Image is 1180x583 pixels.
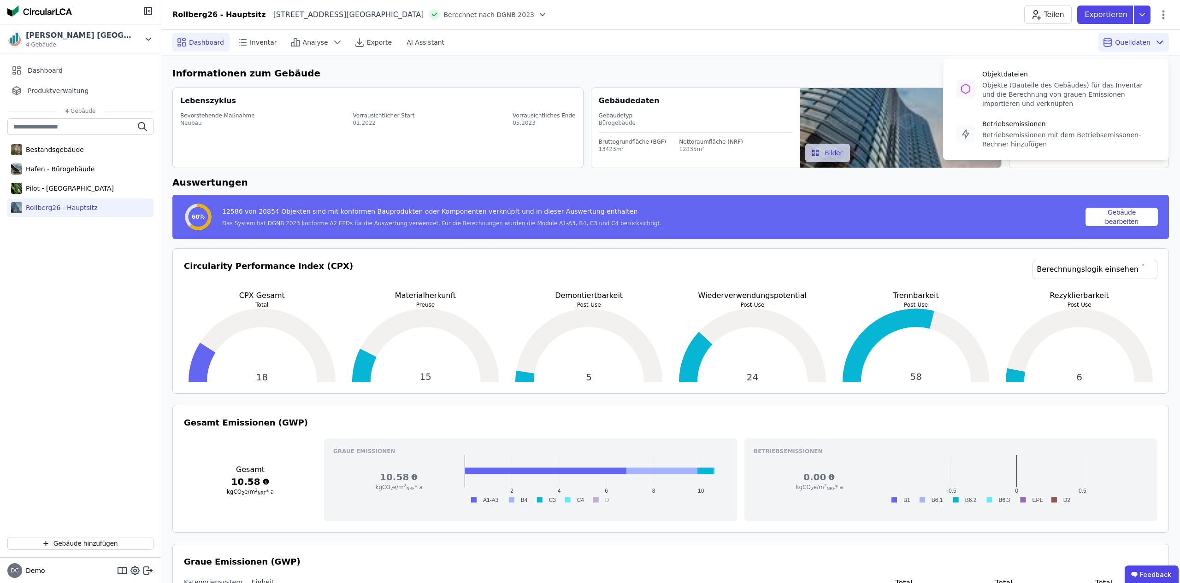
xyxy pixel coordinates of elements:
[1024,6,1072,24] button: Teilen
[26,41,132,48] span: 4 Gebäude
[353,119,414,127] div: 01.2022
[1001,301,1157,309] p: Post-Use
[28,86,88,95] span: Produktverwaltung
[266,9,424,20] div: [STREET_ADDRESS][GEOGRAPHIC_DATA]
[511,290,667,301] p: Demontiertbarkeit
[22,145,84,154] div: Bestandsgebäude
[11,200,22,215] img: Rollberg26 - Hauptsitz
[982,130,1156,149] div: Betriebsemissionen mit dem Betriebsemissonen-Rechner hinzufügen
[11,162,22,176] img: Hafen - Bürogebäude
[172,9,266,20] div: Rollberg26 - Hauptsitz
[982,119,1156,128] div: Betriebsemissionen
[222,220,661,227] div: Das System hat DGNB 2023 konforme A2 EPDs für die Auswertung verwendet. Für die Berechnungen wurd...
[28,66,63,75] span: Dashboard
[189,38,224,47] span: Dashboard
[180,119,255,127] div: Neubau
[513,119,575,127] div: 05.2023
[172,175,1169,189] h6: Auswertungen
[184,475,317,488] h3: 10.58
[7,32,22,47] img: Kreis AG Germany
[184,290,340,301] p: CPX Gesamt
[406,486,414,491] sub: NRF
[982,81,1156,108] div: Objekte (Bauteile des Gebäudes) für das Inventar und die Berechnung von grauen Emissionen importi...
[242,491,244,496] sub: 2
[11,142,22,157] img: Bestandsgebäude
[796,484,843,490] span: kgCO e/m * a
[838,301,994,309] p: Post-Use
[192,213,205,221] span: 60%
[679,138,743,146] div: Nettoraumfläche (NRF)
[824,484,827,488] sup: 2
[7,6,72,17] img: Concular
[184,464,317,475] h3: Gesamt
[26,30,132,41] div: [PERSON_NAME] [GEOGRAPHIC_DATA]
[1115,38,1150,47] span: Quelldaten
[754,448,1148,455] h3: Betriebsemissionen
[838,290,994,301] p: Trennbarkeit
[184,555,1157,568] h3: Graue Emissionen (GWP)
[443,10,534,19] span: Berechnet nach DGNB 2023
[674,290,831,301] p: Wiederverwendungspotential
[184,260,353,290] h3: Circularity Performance Index (CPX)
[367,38,392,47] span: Exporte
[184,301,340,309] p: Total
[11,181,22,196] img: Pilot - Green Building
[348,301,504,309] p: Preuse
[22,164,94,174] div: Hafen - Bürogebäude
[353,112,414,119] div: Vorrausichtlicher Start
[11,568,19,573] span: DC
[258,491,266,496] sub: NRF
[511,301,667,309] p: Post-Use
[404,484,407,488] sup: 2
[826,486,835,491] sub: NRF
[599,112,793,119] div: Gebäudetyp
[1086,208,1158,226] button: Gebäude bearbeiten
[180,112,255,119] div: Bevorstehende Maßnahme
[255,488,258,493] sup: 2
[184,416,1157,429] h3: Gesamt Emissionen (GWP)
[811,486,814,491] sub: 2
[679,146,743,153] div: 12835m²
[754,471,885,484] h3: 0.00
[390,486,393,491] sub: 2
[348,290,504,301] p: Materialherkunft
[805,144,850,162] button: Bilder
[982,70,1156,79] div: Objektdateien
[599,95,800,106] div: Gebäudedaten
[599,146,667,153] div: 13423m²
[222,207,661,220] div: 12586 von 20854 Objekten sind mit konformen Bauprodukten oder Komponenten verknüpft und in dieser...
[376,484,423,490] span: kgCO e/m * a
[599,138,667,146] div: Bruttogrundfläche (BGF)
[250,38,277,47] span: Inventar
[333,448,728,455] h3: Graue Emissionen
[513,112,575,119] div: Vorrausichtliches Ende
[1032,260,1157,279] a: Berechnungslogik einsehen
[674,301,831,309] p: Post-Use
[22,203,97,212] div: Rollberg26 - Hauptsitz
[1085,9,1129,20] p: Exportieren
[7,537,153,550] button: Gebäude hinzufügen
[180,95,236,106] div: Lebenszyklus
[22,566,45,575] span: Demo
[599,119,793,127] div: Bürogebäude
[56,107,105,115] span: 4 Gebäude
[227,489,274,495] span: kgCO e/m * a
[407,38,444,47] span: AI Assistant
[22,184,114,193] div: Pilot - [GEOGRAPHIC_DATA]
[1001,290,1157,301] p: Rezyklierbarkeit
[303,38,328,47] span: Analyse
[172,66,1169,80] h6: Informationen zum Gebäude
[333,471,465,484] h3: 10.58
